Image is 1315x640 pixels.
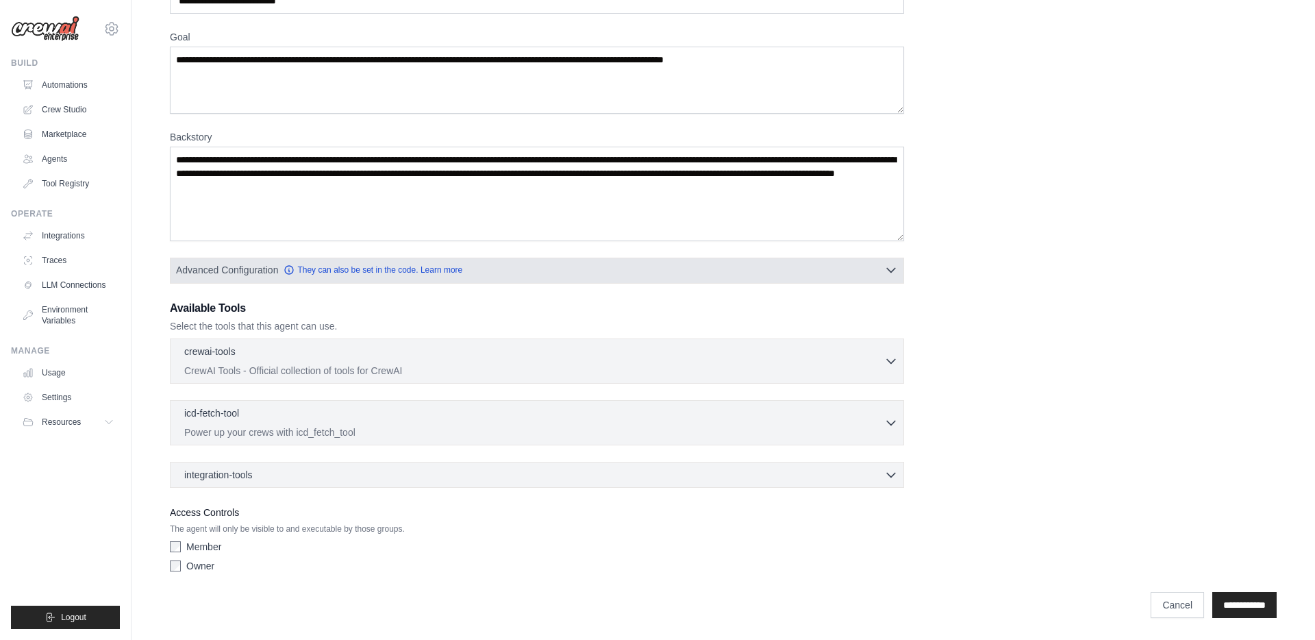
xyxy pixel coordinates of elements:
[170,300,904,317] h3: Available Tools
[184,426,884,439] p: Power up your crews with icd_fetch_tool
[16,249,120,271] a: Traces
[186,540,221,554] label: Member
[176,263,278,277] span: Advanced Configuration
[16,274,120,296] a: LLM Connections
[184,406,239,420] p: icd-fetch-tool
[16,362,120,384] a: Usage
[11,345,120,356] div: Manage
[11,16,79,42] img: Logo
[16,225,120,247] a: Integrations
[176,406,898,439] button: icd-fetch-tool Power up your crews with icd_fetch_tool
[170,524,904,534] p: The agent will only be visible to and executable by those groups.
[16,299,120,332] a: Environment Variables
[171,258,903,282] button: Advanced Configuration They can also be set in the code. Learn more
[16,99,120,121] a: Crew Studio
[170,30,904,44] label: Goal
[184,468,253,482] span: integration-tools
[1151,592,1204,618] a: Cancel
[184,364,884,378] p: CrewAI Tools - Official collection of tools for CrewAI
[16,386,120,408] a: Settings
[186,559,214,573] label: Owner
[170,130,904,144] label: Backstory
[16,411,120,433] button: Resources
[176,345,898,378] button: crewai-tools CrewAI Tools - Official collection of tools for CrewAI
[11,208,120,219] div: Operate
[16,123,120,145] a: Marketplace
[11,58,120,69] div: Build
[176,468,898,482] button: integration-tools
[170,319,904,333] p: Select the tools that this agent can use.
[11,606,120,629] button: Logout
[170,504,904,521] label: Access Controls
[16,173,120,195] a: Tool Registry
[16,148,120,170] a: Agents
[284,264,462,275] a: They can also be set in the code. Learn more
[42,417,81,428] span: Resources
[16,74,120,96] a: Automations
[61,612,86,623] span: Logout
[184,345,236,358] p: crewai-tools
